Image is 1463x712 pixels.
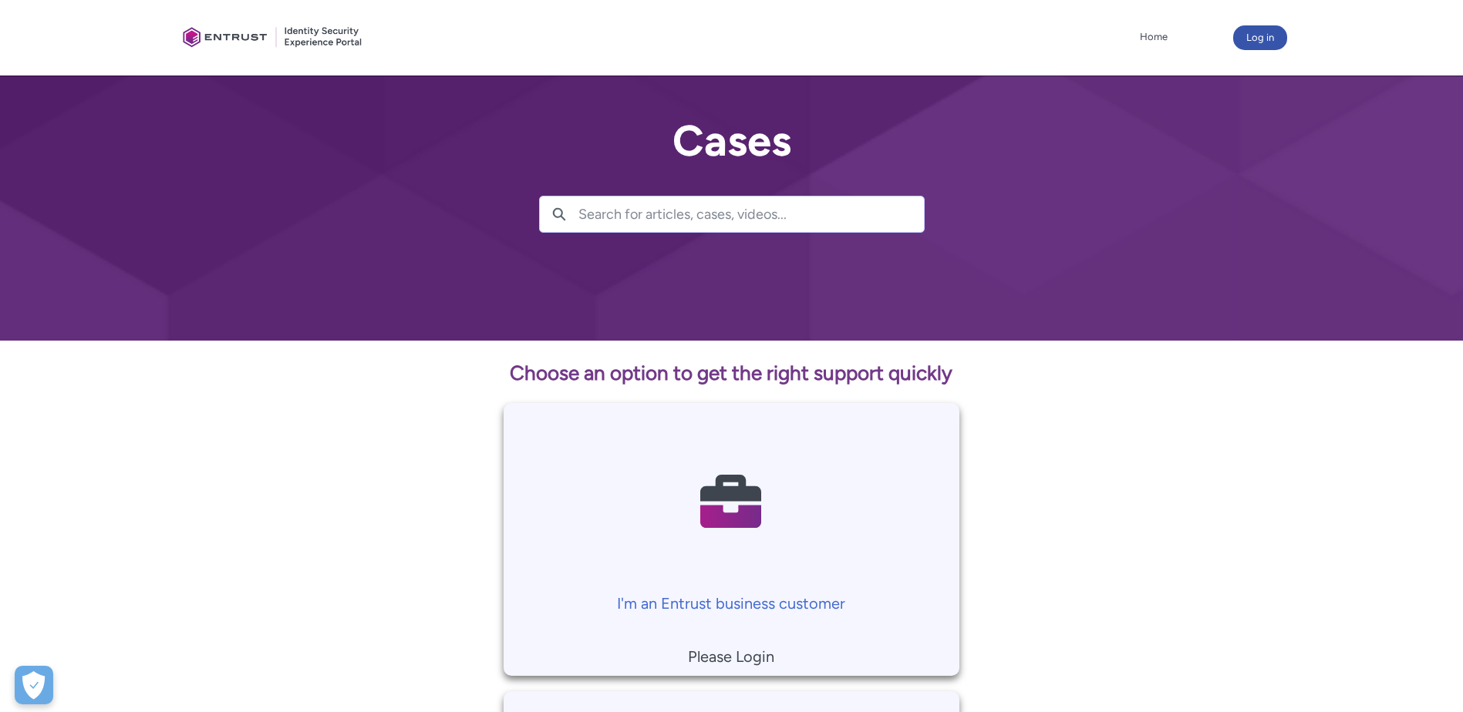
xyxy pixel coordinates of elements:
[1136,25,1171,49] a: Home
[15,666,53,704] div: Cookie Preferences
[511,592,952,615] p: I'm an Entrust business customer
[250,358,1213,388] p: Choose an option to get the right support quickly
[15,666,53,704] button: Open Preferences
[511,645,952,668] p: Please Login
[539,117,925,165] h2: Cases
[658,418,804,584] img: Contact Support
[540,196,578,232] button: Search
[504,403,959,615] a: I'm an Entrust business customer
[578,196,924,232] input: Search for articles, cases, videos...
[1233,25,1287,50] button: Log in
